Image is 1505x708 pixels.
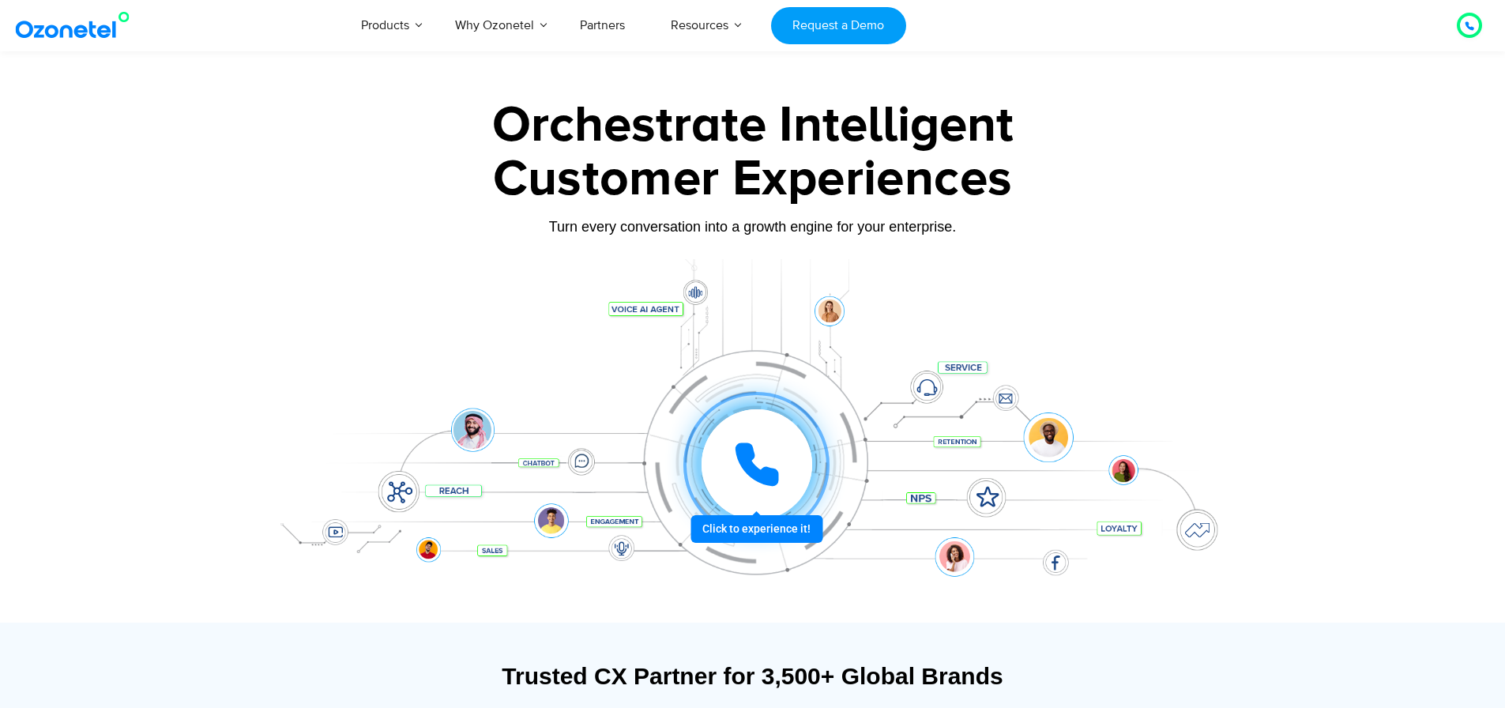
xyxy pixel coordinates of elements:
div: Customer Experiences [259,141,1247,217]
div: Trusted CX Partner for 3,500+ Global Brands [267,662,1239,690]
div: Orchestrate Intelligent [259,100,1247,151]
div: Turn every conversation into a growth engine for your enterprise. [259,218,1247,235]
a: Request a Demo [771,7,906,44]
